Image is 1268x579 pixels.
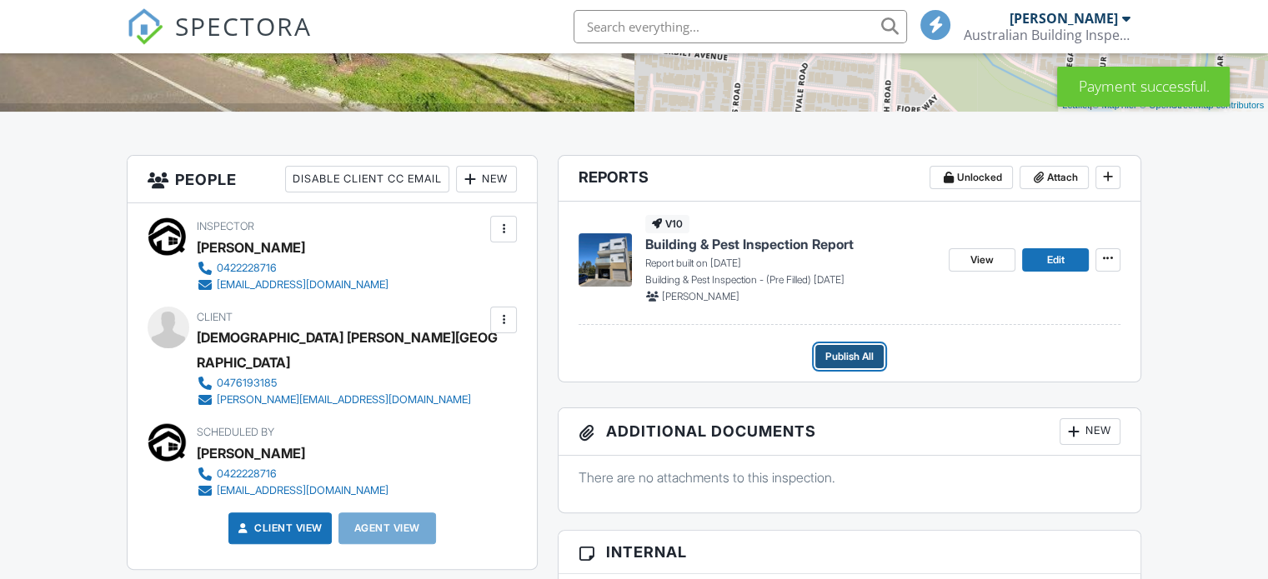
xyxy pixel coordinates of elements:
a: [PERSON_NAME][EMAIL_ADDRESS][DOMAIN_NAME] [197,392,486,408]
div: [DEMOGRAPHIC_DATA] [PERSON_NAME][GEOGRAPHIC_DATA] [197,325,499,375]
div: 0422228716 [217,467,277,481]
h3: People [128,156,537,203]
a: 0422228716 [197,466,388,482]
a: SPECTORA [127,22,312,57]
span: Client [197,311,233,323]
a: © MapTiler [1092,100,1137,110]
a: 0476193185 [197,375,486,392]
div: Payment successful. [1057,67,1230,107]
div: 0476193185 [217,377,277,390]
div: 0422228716 [217,262,277,275]
h3: Internal [559,531,1140,574]
a: © OpenStreetMap contributors [1140,100,1264,110]
h3: Additional Documents [559,408,1140,456]
a: Leaflet [1062,100,1090,110]
span: Inspector [197,220,254,232]
p: There are no attachments to this inspection. [579,468,1120,487]
div: New [456,166,517,192]
img: The Best Home Inspection Software - Spectora [127,8,163,45]
div: [PERSON_NAME] [1010,10,1118,27]
div: [PERSON_NAME][EMAIL_ADDRESS][DOMAIN_NAME] [217,393,471,407]
span: Scheduled By [197,426,274,438]
a: [EMAIL_ADDRESS][DOMAIN_NAME] [197,482,388,499]
div: New [1060,418,1120,445]
a: Client View [234,520,323,537]
div: [EMAIL_ADDRESS][DOMAIN_NAME] [217,484,388,497]
input: Search everything... [574,10,907,43]
span: SPECTORA [175,8,312,43]
a: [EMAIL_ADDRESS][DOMAIN_NAME] [197,277,388,293]
div: Australian Building Inspections Pty.Ltd [964,27,1130,43]
div: [EMAIL_ADDRESS][DOMAIN_NAME] [217,278,388,292]
div: Disable Client CC Email [285,166,449,192]
a: 0422228716 [197,260,388,277]
div: [PERSON_NAME] [197,235,305,260]
div: [PERSON_NAME] [197,441,305,466]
